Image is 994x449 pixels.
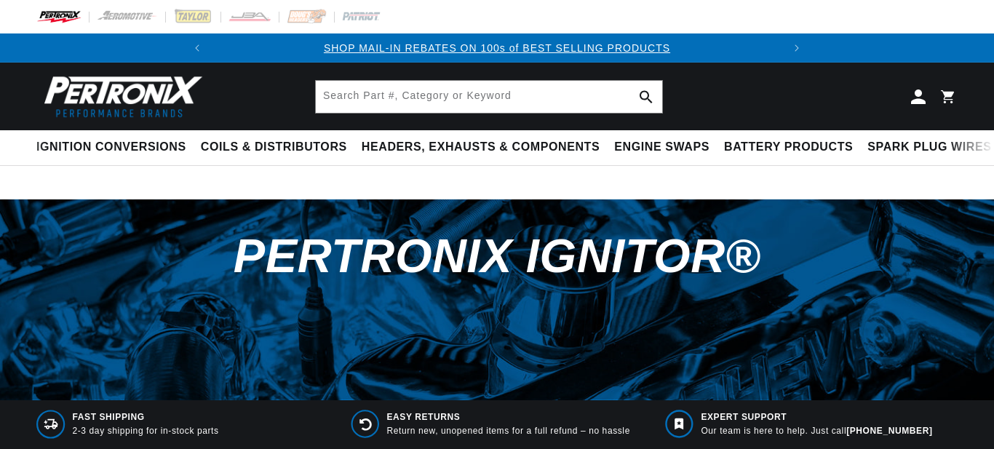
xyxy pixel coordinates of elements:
[73,411,219,424] span: FAST SHIPPING
[386,411,629,424] span: EASY RETURNS
[724,140,853,155] span: Battery Products
[386,425,629,437] p: Return new, unopened items for a full refund – no hassle
[354,130,607,164] summary: Headers, Exhausts & Components
[846,426,932,436] a: [PHONE_NUMBER]
[614,140,709,155] span: Engine Swaps
[316,81,662,113] input: Search Part #, Category or Keyword
[234,229,760,282] span: PerTronix Ignitor®
[324,42,670,54] a: SHOP MAIL-IN REBATES ON 100s of BEST SELLING PRODUCTS
[701,425,932,437] p: Our team is here to help. Just call
[630,81,662,113] button: Search Part #, Category or Keyword
[194,130,354,164] summary: Coils & Distributors
[36,71,204,122] img: Pertronix
[782,33,811,63] button: Translation missing: en.sections.announcements.next_announcement
[717,130,860,164] summary: Battery Products
[212,40,783,56] div: Announcement
[201,140,347,155] span: Coils & Distributors
[607,130,717,164] summary: Engine Swaps
[183,33,212,63] button: Translation missing: en.sections.announcements.previous_announcement
[701,411,932,424] span: EXPERT SUPPORT
[73,425,219,437] p: 2-3 day shipping for in-stock parts
[36,140,186,155] span: Ignition Conversions
[867,140,991,155] span: Spark Plug Wires
[36,130,194,164] summary: Ignition Conversions
[212,40,783,56] div: 1 of 2
[362,140,600,155] span: Headers, Exhausts & Components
